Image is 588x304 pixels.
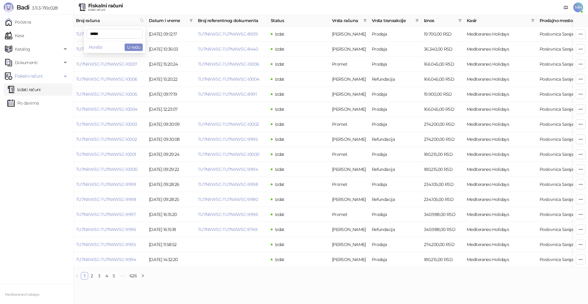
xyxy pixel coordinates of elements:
[464,87,537,102] td: Mediteraneo Holidays
[198,137,258,142] a: TU7NXWSC-TU7NXWSC-9995
[275,152,285,157] span: Izdat
[330,102,369,117] td: Avans
[421,27,464,42] td: 19.700,00 RSD
[421,42,464,57] td: 36.340,00 RSD
[73,177,146,192] td: TU7NXWSC-TU7NXWSC-9999
[146,87,195,102] td: [DATE] 09:17:19
[464,57,537,72] td: Mediteraneo Holidays
[5,29,24,42] a: Kasa
[198,152,259,157] a: TU7NXWSC-TU7NXWSC-10000
[76,31,137,37] a: TU7NXWSC-TU7NXWSC-10009
[464,207,537,222] td: Mediteraneo Holidays
[275,121,285,127] span: Izdat
[4,2,13,12] img: Logo
[330,117,369,132] td: Promet
[369,192,421,207] td: Refundacija
[369,177,421,192] td: Prodaja
[530,16,536,25] span: filter
[330,42,369,57] td: Avans
[573,2,583,12] span: MH
[424,17,456,24] span: Iznos
[275,197,285,202] span: Izdat
[73,272,81,279] li: Prethodna strana
[76,106,137,112] a: TU7NXWSC-TU7NXWSC-10004
[464,147,537,162] td: Mediteraneo Holidays
[146,237,195,252] td: [DATE] 11:58:52
[146,117,195,132] td: [DATE] 09:30:09
[275,227,285,232] span: Izdat
[464,102,537,117] td: Mediteraneo Holidays
[458,19,462,22] span: filter
[76,152,136,157] a: TU7NXWSC-TU7NXWSC-10001
[73,102,146,117] td: TU7NXWSC-TU7NXWSC-10004
[198,212,258,217] a: TU7NXWSC-TU7NXWSC-9996
[198,76,259,82] a: TU7NXWSC-TU7NXWSC-10004
[369,15,421,27] th: Vrsta transakcije
[76,212,136,217] a: TU7NXWSC-TU7NXWSC-9997
[75,274,79,278] span: left
[188,16,194,25] span: filter
[464,162,537,177] td: Mediteraneo Holidays
[464,132,537,147] td: Mediteraneo Holidays
[421,237,464,252] td: 274.200,00 RSD
[464,42,537,57] td: Mediteraneo Holidays
[421,72,464,87] td: 166.045,00 RSD
[76,242,136,247] a: TU7NXWSC-TU7NXWSC-9995
[103,272,110,279] li: 4
[96,272,103,279] a: 3
[421,192,464,207] td: 234.105,00 RSD
[73,132,146,147] td: TU7NXWSC-TU7NXWSC-10002
[15,70,42,82] span: Fiskalni računi
[421,252,464,267] td: 180.215,00 RSD
[88,3,123,8] div: Fiskalni računi
[125,44,143,51] button: U redu
[195,15,268,27] th: Broj referentnog dokumenta
[268,15,330,27] th: Status
[146,192,195,207] td: [DATE] 09:28:25
[149,17,187,24] span: Datum i vreme
[81,272,88,279] a: 1
[330,192,369,207] td: Avans
[76,182,136,187] a: TU7NXWSC-TU7NXWSC-9999
[139,272,146,279] button: right
[86,44,105,51] button: Poništi
[118,272,127,279] span: •••
[330,72,369,87] td: Avans
[421,162,464,177] td: 180.215,00 RSD
[198,46,258,52] a: TU7NXWSC-TU7NXWSC-8440
[561,2,571,12] a: Dokumentacija
[464,222,537,237] td: Mediteraneo Holidays
[457,16,463,25] span: filter
[330,15,369,27] th: Vrsta računa
[421,57,464,72] td: 166.045,00 RSD
[7,97,39,109] a: Po danima
[369,27,421,42] td: Prodaja
[421,147,464,162] td: 180.215,00 RSD
[464,252,537,267] td: Mediteraneo Holidays
[73,222,146,237] td: TU7NXWSC-TU7NXWSC-9996
[421,222,464,237] td: 340.988,00 RSD
[275,182,285,187] span: Izdat
[275,137,285,142] span: Izdat
[73,252,146,267] td: TU7NXWSC-TU7NXWSC-9994
[330,132,369,147] td: Avans
[89,272,95,279] a: 2
[76,257,136,262] a: TU7NXWSC-TU7NXWSC-9994
[73,162,146,177] td: TU7NXWSC-TU7NXWSC-10000
[73,192,146,207] td: TU7NXWSC-TU7NXWSC-9998
[146,177,195,192] td: [DATE] 09:28:26
[110,272,118,279] li: 5
[73,237,146,252] td: TU7NXWSC-TU7NXWSC-9995
[73,57,146,72] td: TU7NXWSC-TU7NXWSC-10007
[29,5,58,11] span: 3.11.3-710c028
[198,182,258,187] a: TU7NXWSC-TU7NXWSC-9998
[330,207,369,222] td: Promet
[421,207,464,222] td: 340.988,00 RSD
[127,272,139,279] li: 626
[330,27,369,42] td: Avans
[362,16,368,25] span: filter
[198,167,258,172] a: TU7NXWSC-TU7NXWSC-9994
[198,227,257,232] a: TU7NXWSC-TU7NXWSC-9749
[88,8,123,11] div: Izdati računi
